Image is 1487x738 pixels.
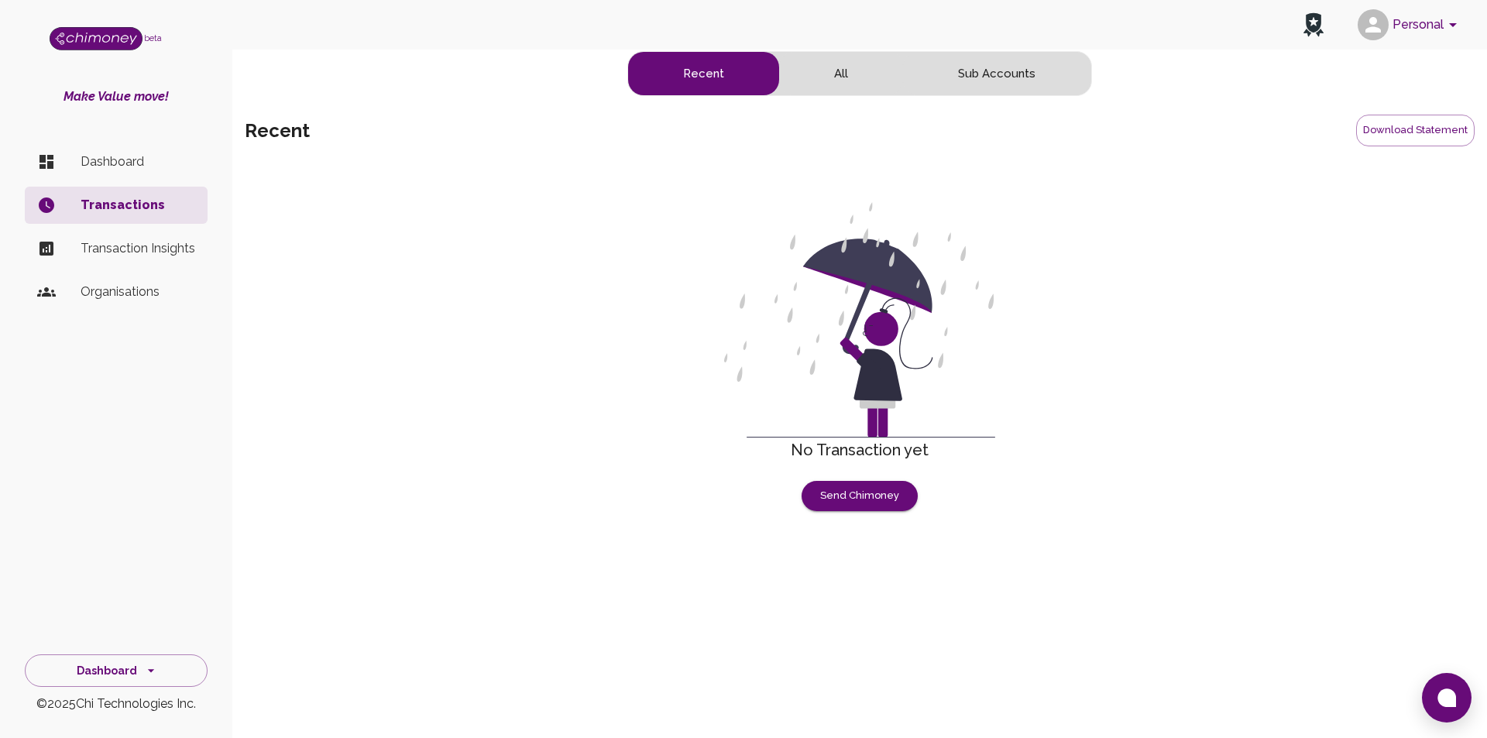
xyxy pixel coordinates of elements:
[627,51,1092,96] div: text alignment
[1422,673,1472,723] button: Open chat window
[25,654,208,688] button: Dashboard
[144,33,162,43] span: beta
[724,202,995,438] img: make-it-rain.svg
[1356,115,1475,146] button: Download Statement
[81,196,195,215] p: Transactions
[81,239,195,258] p: Transaction Insights
[628,52,779,95] button: recent
[245,438,1475,462] h6: No Transaction yet
[779,52,903,95] button: all
[802,481,918,511] button: Send Chimoney
[903,52,1090,95] button: subaccounts
[1351,5,1468,45] button: account of current user
[81,283,195,301] p: Organisations
[245,118,310,143] h5: recent
[50,27,143,50] img: Logo
[81,153,195,171] p: Dashboard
